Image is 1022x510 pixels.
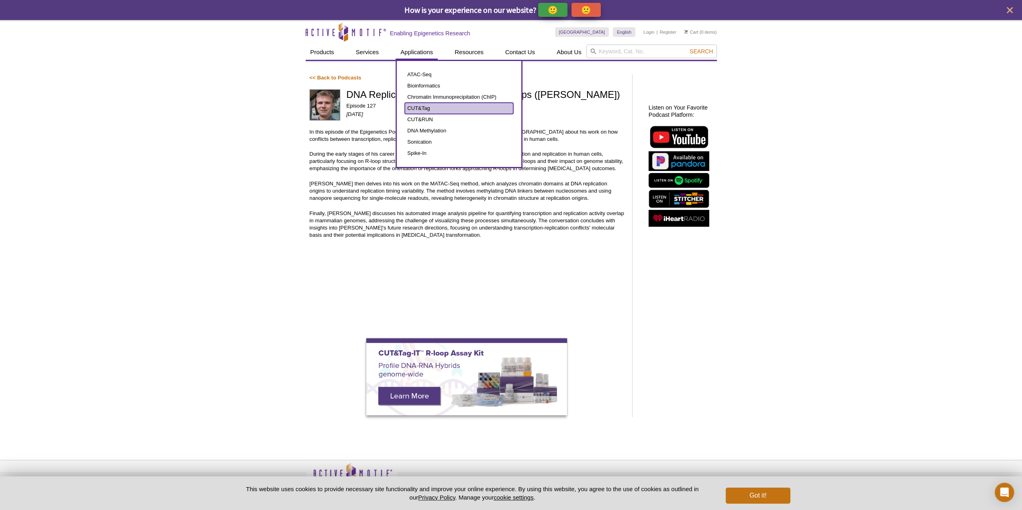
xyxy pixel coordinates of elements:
[306,45,339,60] a: Products
[995,483,1014,502] div: Open Intercom Messenger
[346,102,624,110] p: Episode 127
[310,128,624,143] p: In this episode of the Epigenetics Podcast, we talked with from the [GEOGRAPHIC_DATA] about his w...
[657,27,658,37] li: |
[405,69,513,80] a: ATAC-Seq
[405,114,513,125] a: CUT&RUN
[684,29,698,35] a: Cart
[310,180,624,202] p: [PERSON_NAME] then delves into his work on the MATAC-Seq method, which analyzes chromatin domains...
[346,89,624,101] h1: DNA Replication, Transcription and R-loops ([PERSON_NAME])
[555,27,609,37] a: [GEOGRAPHIC_DATA]
[405,136,513,148] a: Sonication
[396,45,438,60] a: Applications
[649,151,709,171] img: Listen on Pandora
[418,494,455,501] a: Privacy Policy
[649,124,709,149] img: Listen on YouTube
[500,45,540,60] a: Contact Us
[405,148,513,159] a: Spike-In
[346,111,363,117] em: [DATE]
[684,27,717,37] li: (0 items)
[581,5,591,15] p: 🙁
[405,80,513,91] a: Bioinformatics
[684,30,688,34] img: Your Cart
[627,474,687,492] table: Click to Verify - This site chose Symantec SSL for secure e-commerce and confidential communicati...
[366,338,567,415] img: Active Motif CUT&Tag R-loop Kit
[726,488,790,504] button: Got it!
[405,125,513,136] a: DNA Methylation
[649,104,713,118] h2: Listen on Your Favorite Podcast Platform:
[649,190,709,208] img: Listen on Stitcher
[310,247,624,307] iframe: DNA Replication, Transcription and R-loops (Stephan Hamperl)
[660,29,676,35] a: Register
[351,45,384,60] a: Services
[649,173,709,188] img: Listen on Spotify
[586,45,717,58] input: Keyword, Cat. No.
[310,150,624,172] p: During the early stages of his career [PERSON_NAME] studied conflicts between transcription and r...
[310,89,341,120] img: Stephan Hamperl
[405,103,513,114] a: CUT&Tag
[390,30,470,37] h2: Enabling Epigenetics Research
[405,91,513,103] a: Chromatin Immunoprecipitation (ChIP)
[494,494,533,501] button: cookie settings
[1005,5,1015,15] button: close
[687,48,715,55] button: Search
[310,210,624,239] p: Finally, [PERSON_NAME] discusses his automated image analysis pipeline for quantifying transcript...
[548,5,558,15] p: 🙂
[552,45,586,60] a: About Us
[404,5,536,15] span: How is your experience on our website?
[643,29,654,35] a: Login
[613,27,635,37] a: English
[649,210,709,227] img: Listen on iHeartRadio
[306,460,398,493] img: Active Motif,
[310,75,361,81] a: << Back to Podcasts
[689,48,713,55] span: Search
[450,45,488,60] a: Resources
[232,485,713,502] p: This website uses cookies to provide necessary site functionality and improve your online experie...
